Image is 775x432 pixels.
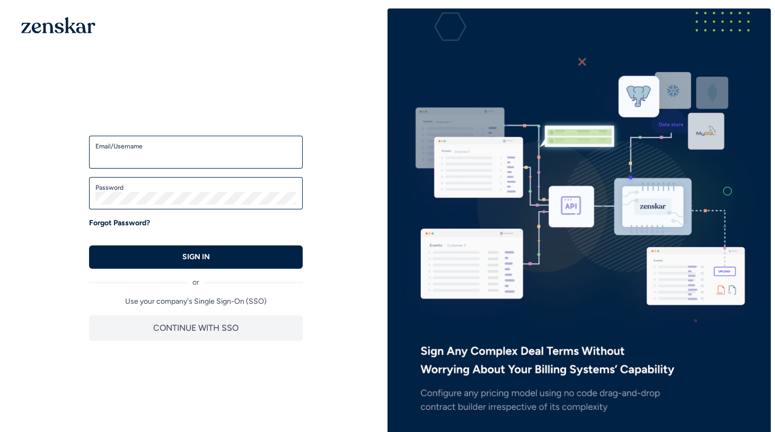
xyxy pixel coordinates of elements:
[182,252,210,262] p: SIGN IN
[95,142,296,151] label: Email/Username
[89,218,150,228] a: Forgot Password?
[89,269,303,288] div: or
[89,245,303,269] button: SIGN IN
[21,17,95,33] img: 1OGAJ2xQqyY4LXKgY66KYq0eOWRCkrZdAb3gUhuVAqdWPZE9SRJmCz+oDMSn4zDLXe31Ii730ItAGKgCKgCCgCikA4Av8PJUP...
[89,296,303,307] p: Use your company's Single Sign-On (SSO)
[89,315,303,341] button: CONTINUE WITH SSO
[95,183,296,192] label: Password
